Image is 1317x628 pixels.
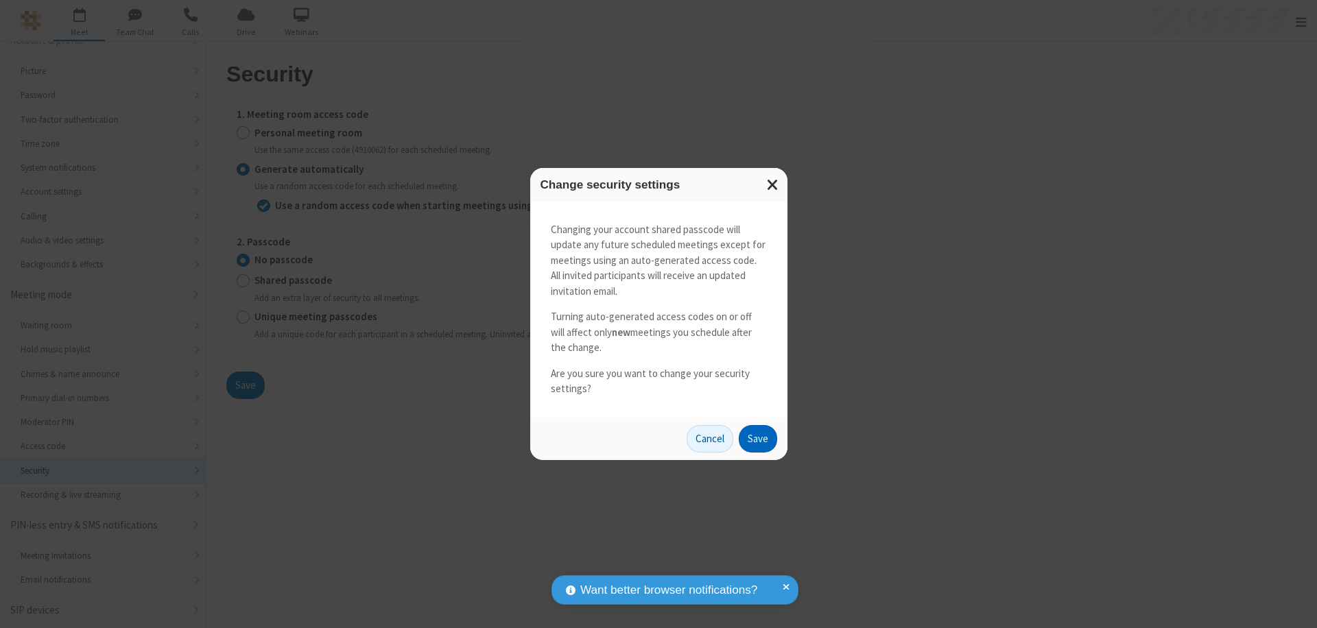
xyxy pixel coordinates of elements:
p: Changing your account shared passcode will update any future scheduled meetings except for meetin... [551,222,767,300]
span: Want better browser notifications? [580,581,757,599]
button: Save [739,425,777,452]
button: Close modal [759,168,787,202]
button: Cancel [687,425,733,452]
p: Are you sure you want to change your security settings? [551,366,767,397]
p: Turning auto-generated access codes on or off will affect only meetings you schedule after the ch... [551,309,767,356]
h3: Change security settings [541,178,777,191]
strong: new [612,326,630,339]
